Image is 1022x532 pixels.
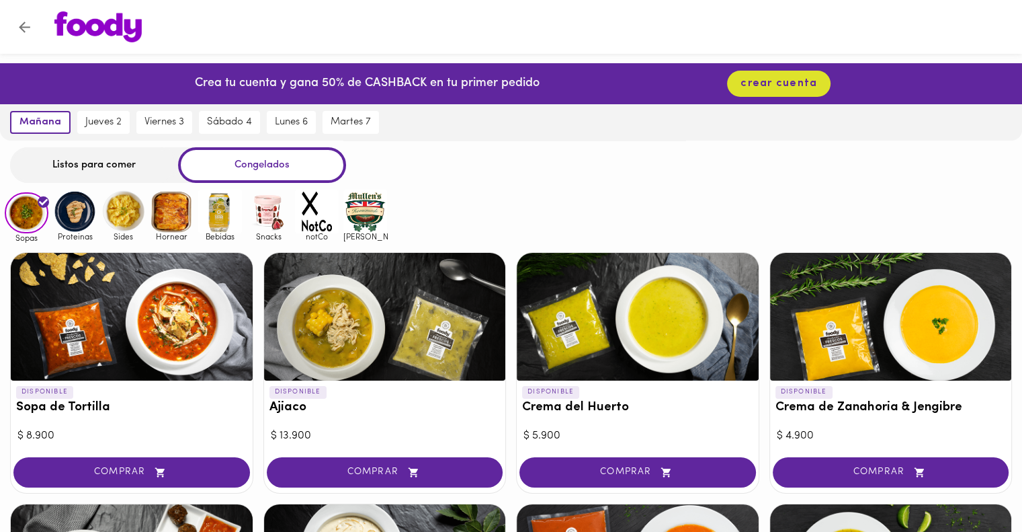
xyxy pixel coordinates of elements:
span: martes 7 [331,116,371,128]
span: Sopas [5,233,48,242]
button: viernes 3 [136,111,192,134]
div: $ 5.900 [523,428,752,444]
span: sábado 4 [207,116,252,128]
p: DISPONIBLE [269,386,327,398]
p: DISPONIBLE [522,386,579,398]
div: Crema del Huerto [517,253,759,381]
img: notCo [295,190,339,233]
h3: Ajiaco [269,401,501,415]
div: Crema de Zanahoria & Jengibre [770,253,1012,381]
div: $ 13.900 [271,428,499,444]
button: crear cuenta [727,71,831,97]
img: Bebidas [198,190,242,233]
span: COMPRAR [30,467,233,478]
span: jueves 2 [85,116,122,128]
button: lunes 6 [267,111,316,134]
span: COMPRAR [284,467,486,478]
button: martes 7 [323,111,379,134]
span: Proteinas [53,232,97,241]
img: Sides [101,190,145,233]
span: notCo [295,232,339,241]
span: Sides [101,232,145,241]
img: logo.png [54,11,142,42]
button: sábado 4 [199,111,260,134]
button: COMPRAR [519,457,756,488]
div: $ 8.900 [17,428,246,444]
img: Snacks [247,190,290,233]
h3: Crema del Huerto [522,401,753,415]
div: $ 4.900 [777,428,1005,444]
h3: Sopa de Tortilla [16,401,247,415]
span: viernes 3 [144,116,184,128]
span: COMPRAR [536,467,739,478]
p: DISPONIBLE [16,386,73,398]
p: Crea tu cuenta y gana 50% de CASHBACK en tu primer pedido [195,75,540,93]
span: [PERSON_NAME] [343,232,387,241]
span: Hornear [150,232,194,241]
p: DISPONIBLE [775,386,833,398]
span: lunes 6 [275,116,308,128]
iframe: Messagebird Livechat Widget [944,454,1009,519]
span: COMPRAR [790,467,992,478]
button: Volver [8,11,41,44]
span: Bebidas [198,232,242,241]
img: Proteinas [53,190,97,233]
span: Snacks [247,232,290,241]
img: Sopas [5,192,48,234]
span: mañana [19,116,61,128]
div: Listos para comer [10,147,178,183]
button: COMPRAR [773,457,1009,488]
div: Congelados [178,147,346,183]
div: Ajiaco [264,253,506,381]
button: COMPRAR [267,457,503,488]
h3: Crema de Zanahoria & Jengibre [775,401,1007,415]
span: crear cuenta [740,77,817,90]
button: mañana [10,111,71,134]
img: Hornear [150,190,194,233]
div: Sopa de Tortilla [11,253,253,381]
button: jueves 2 [77,111,130,134]
img: mullens [343,190,387,233]
button: COMPRAR [13,457,250,488]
